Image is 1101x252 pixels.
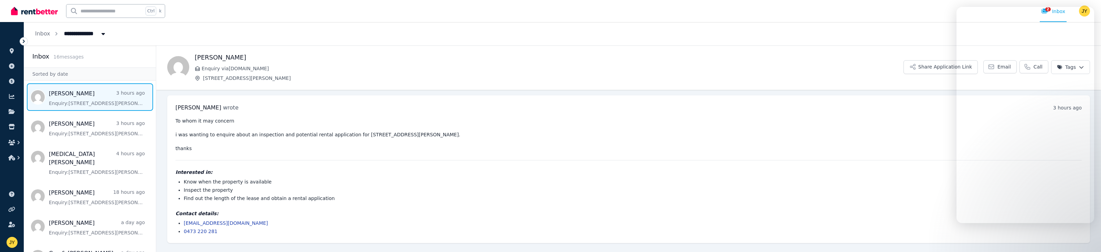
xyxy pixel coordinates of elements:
[53,54,84,60] span: 16 message s
[7,237,18,248] img: JIAN YU
[904,60,978,74] button: Share Application Link
[24,67,156,81] div: Sorted by date
[1079,6,1090,17] img: JIAN YU
[184,220,268,226] a: [EMAIL_ADDRESS][DOMAIN_NAME]
[956,7,1094,223] iframe: Intercom live chat
[159,8,161,14] span: k
[223,104,238,111] span: wrote
[49,219,145,236] a: [PERSON_NAME]a day agoEnquiry:[STREET_ADDRESS][PERSON_NAME].
[24,22,118,45] nav: Breadcrumb
[203,75,904,82] span: [STREET_ADDRESS][PERSON_NAME]
[175,117,1082,152] pre: To whom it may concern i was wanting to enquire about an inspection and potential rental applicat...
[49,120,145,137] a: [PERSON_NAME]3 hours agoEnquiry:[STREET_ADDRESS][PERSON_NAME].
[11,6,58,16] img: RentBetter
[175,210,1082,217] h4: Contact details:
[49,90,145,107] a: [PERSON_NAME]3 hours agoEnquiry:[STREET_ADDRESS][PERSON_NAME].
[202,65,904,72] span: Enquiry via [DOMAIN_NAME]
[184,187,1082,193] li: Inspect the property
[175,169,1082,176] h4: Interested in:
[49,189,145,206] a: [PERSON_NAME]18 hours agoEnquiry:[STREET_ADDRESS][PERSON_NAME].
[49,150,145,176] a: [MEDICAL_DATA][PERSON_NAME]4 hours agoEnquiry:[STREET_ADDRESS][PERSON_NAME].
[184,195,1082,202] li: Find out the length of the lease and obtain a rental application
[175,104,221,111] span: [PERSON_NAME]
[32,52,49,61] h2: Inbox
[146,7,156,15] span: Ctrl
[35,30,50,37] a: Inbox
[167,56,189,78] img: Mitch Boston
[1078,229,1094,245] iframe: Intercom live chat
[184,229,217,234] a: 0473 220 281
[184,178,1082,185] li: Know when the property is available
[195,53,904,62] h1: [PERSON_NAME]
